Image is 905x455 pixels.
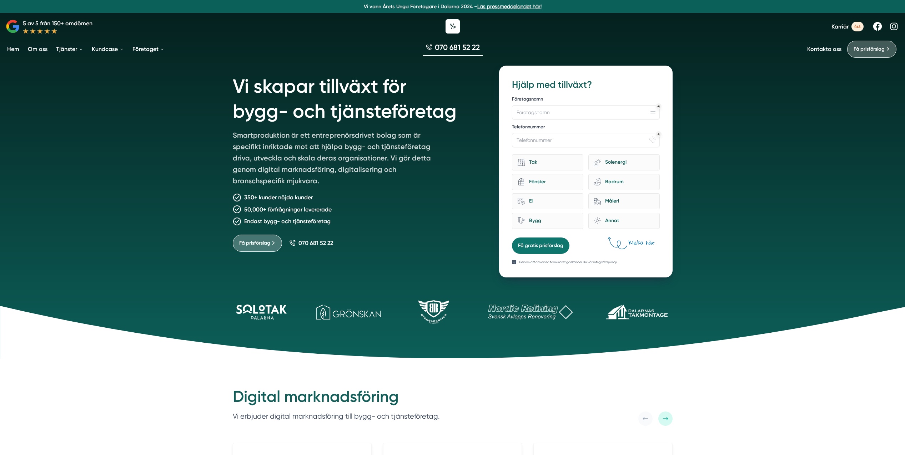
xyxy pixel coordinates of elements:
p: 5 av 5 från 150+ omdömen [23,19,92,28]
div: Obligatoriskt [657,133,660,136]
span: Få prisförslag [854,45,885,53]
label: Företagsnamn [512,96,659,104]
p: Smartproduktion är ett entreprenörsdrivet bolag som är specifikt inriktade mot att hjälpa bygg- o... [233,129,438,189]
a: Karriär 4st [831,22,864,31]
p: Endast bygg- och tjänsteföretag [244,217,331,226]
span: 4st [851,22,864,31]
a: Läs pressmeddelandet här! [477,4,542,9]
input: Företagsnamn [512,105,659,119]
button: Få gratis prisförslag [512,237,569,254]
p: Vi vann Årets Unga Företagare i Dalarna 2024 – [3,3,902,10]
label: Telefonnummer [512,124,659,132]
a: Kontakta oss [807,46,841,52]
a: 070 681 52 22 [423,42,483,56]
div: Obligatoriskt [657,105,660,108]
span: Karriär [831,23,849,30]
span: 070 681 52 22 [298,240,333,246]
input: Telefonnummer [512,133,659,147]
span: 070 681 52 22 [435,42,480,52]
a: Hem [6,40,21,58]
p: 50,000+ förfrågningar levererade [244,205,332,214]
span: Få prisförslag [239,239,270,247]
a: Tjänster [55,40,85,58]
p: Vi erbjuder digital marknadsföring till bygg- och tjänsteföretag. [233,411,440,422]
h3: Hjälp med tillväxt? [512,78,659,91]
a: Om oss [26,40,49,58]
a: Få prisförslag [847,41,896,58]
h1: Vi skapar tillväxt för bygg- och tjänsteföretag [233,66,482,129]
p: Genom att använda formuläret godkänner du vår integritetspolicy. [519,260,617,265]
a: Få prisförslag [233,235,282,252]
h2: Digital marknadsföring [233,387,440,411]
a: 070 681 52 22 [289,240,333,246]
a: Kundcase [90,40,125,58]
a: Företaget [131,40,166,58]
p: 350+ kunder nöjda kunder [244,193,313,202]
